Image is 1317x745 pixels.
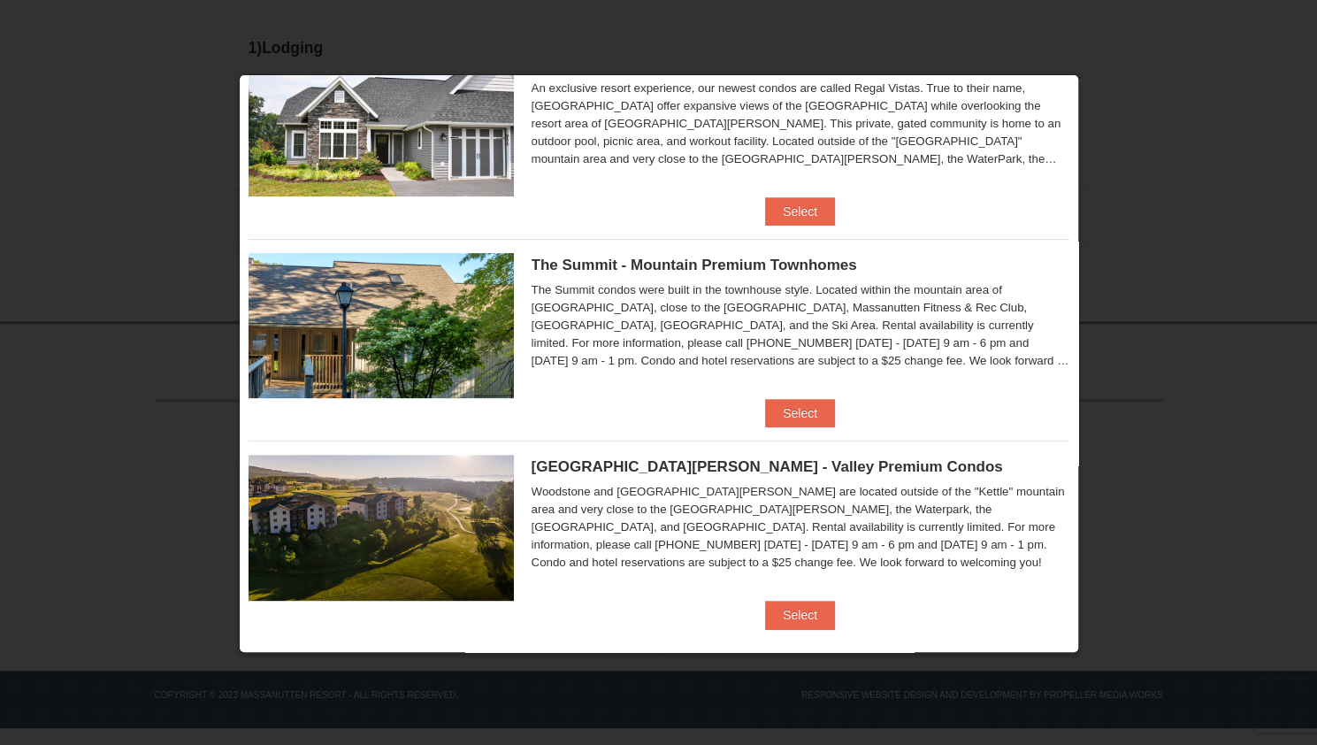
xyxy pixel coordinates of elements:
[765,197,835,226] button: Select
[765,601,835,629] button: Select
[249,455,514,600] img: 19219041-4-ec11c166.jpg
[532,281,1069,370] div: The Summit condos were built in the townhouse style. Located within the mountain area of [GEOGRAP...
[249,253,514,398] img: 19219034-1-0eee7e00.jpg
[532,458,1003,475] span: [GEOGRAPHIC_DATA][PERSON_NAME] - Valley Premium Condos
[765,399,835,427] button: Select
[532,483,1069,572] div: Woodstone and [GEOGRAPHIC_DATA][PERSON_NAME] are located outside of the "Kettle" mountain area an...
[249,51,514,196] img: 19218991-1-902409a9.jpg
[532,257,857,273] span: The Summit - Mountain Premium Townhomes
[532,80,1069,168] div: An exclusive resort experience, our newest condos are called Regal Vistas. True to their name, [G...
